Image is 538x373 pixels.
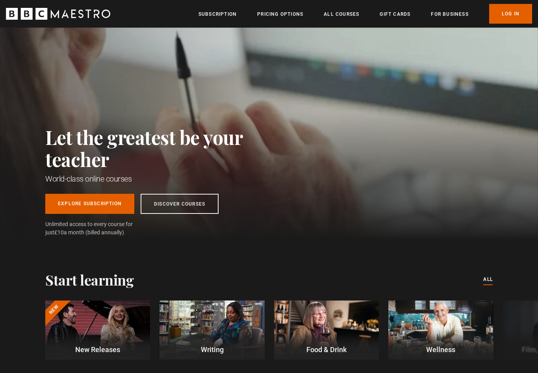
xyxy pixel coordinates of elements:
a: Subscription [199,10,237,18]
a: Explore Subscription [45,194,134,214]
a: Pricing Options [257,10,303,18]
h2: Start learning [45,271,134,288]
a: Discover Courses [141,194,219,214]
a: All Courses [324,10,359,18]
a: New New Releases [45,301,150,360]
a: Gift Cards [380,10,410,18]
a: For business [431,10,468,18]
nav: Primary [199,4,532,24]
svg: BBC Maestro [6,8,110,20]
h2: Let the greatest be your teacher [45,126,278,170]
a: Writing [160,301,264,360]
a: Food & Drink [274,301,379,360]
h1: World-class online courses [45,173,278,184]
span: Unlimited access to every course for just a month (billed annually) [45,220,152,237]
a: All [483,275,493,284]
a: Wellness [388,301,493,360]
a: Log In [489,4,532,24]
span: £10 [54,229,64,236]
